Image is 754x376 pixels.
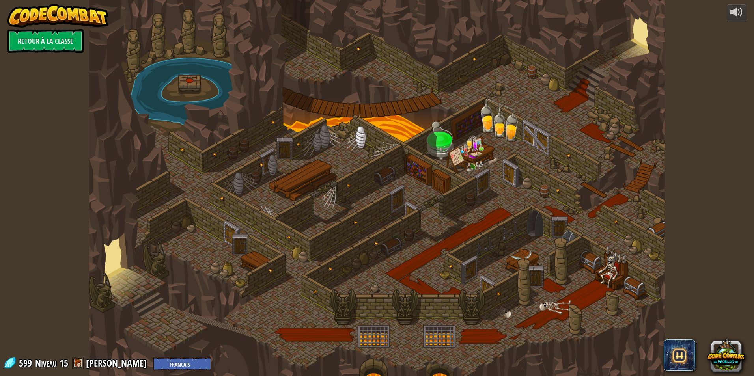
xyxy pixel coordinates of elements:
[19,357,34,369] span: 599
[727,4,747,22] button: Ajuster le volume
[35,357,57,370] span: Niveau
[7,4,108,28] img: CodeCombat - Learn how to code by playing a game
[86,357,149,369] a: [PERSON_NAME]
[7,29,84,53] a: Retour à la Classe
[60,357,68,369] span: 15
